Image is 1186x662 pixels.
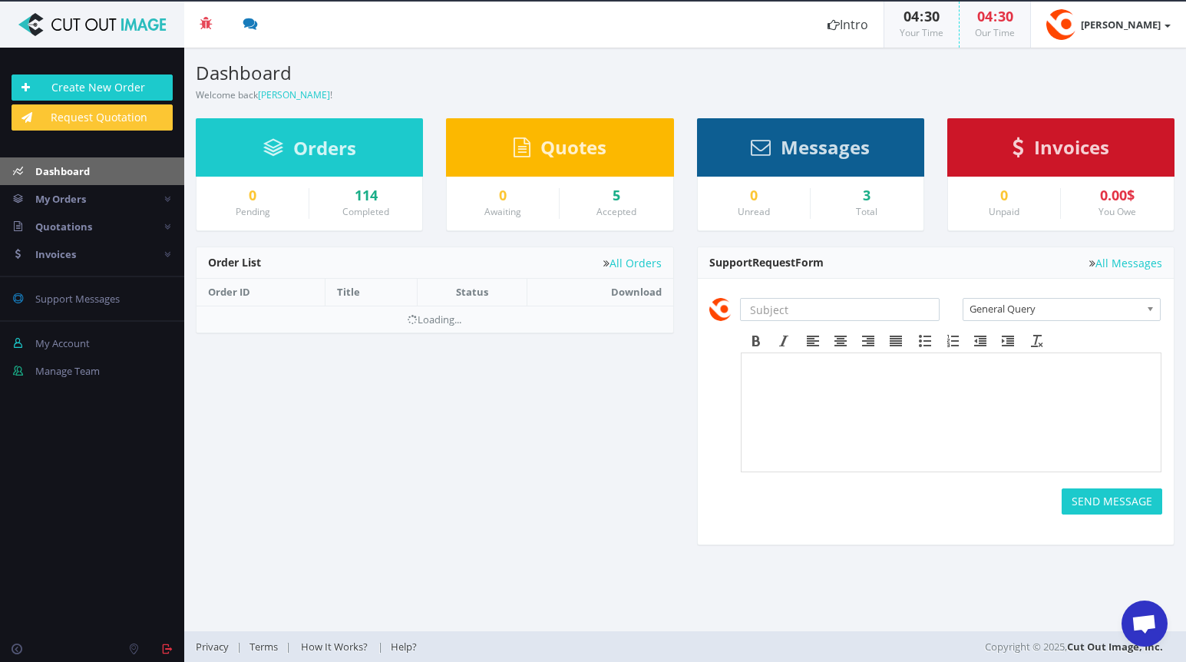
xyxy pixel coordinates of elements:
div: Italic [770,331,798,351]
span: General Query [970,299,1140,319]
a: [PERSON_NAME] [1031,2,1186,48]
span: Quotes [540,134,606,160]
input: Subject [740,298,940,321]
a: 5 [571,188,661,204]
span: Orders [293,135,356,161]
span: My Account [35,336,90,350]
span: : [993,7,998,25]
a: How It Works? [291,640,378,654]
div: Increase indent [994,331,1022,351]
div: | | | [196,631,848,662]
a: Request Quotation [12,104,173,131]
strong: [PERSON_NAME] [1081,18,1161,31]
small: Awaiting [484,205,521,218]
iframe: Rich Text Area. Press ALT-F9 for menu. Press ALT-F10 for toolbar. Press ALT-0 for help [742,353,1161,472]
span: Support Form [709,255,824,270]
div: Numbered list [939,331,966,351]
span: 04 [977,7,993,25]
th: Status [418,279,527,306]
a: Create New Order [12,74,173,101]
div: Clear formatting [1023,331,1051,351]
th: Title [325,279,418,306]
span: Invoices [1034,134,1109,160]
button: SEND MESSAGE [1062,488,1162,515]
small: Completed [342,205,389,218]
a: Orders [263,144,356,158]
a: All Messages [1089,257,1162,269]
div: Align right [854,331,882,351]
span: 30 [998,7,1013,25]
small: Unpaid [989,205,1019,218]
td: Loading... [197,306,673,333]
div: Open chat [1122,601,1168,647]
span: : [919,7,924,25]
small: Our Time [975,26,1015,39]
a: Messages [751,144,870,157]
span: Manage Team [35,364,100,378]
small: You Owe [1098,205,1136,218]
h3: Dashboard [196,63,674,83]
a: 0 [960,188,1049,204]
a: Invoices [1013,144,1109,157]
img: 39310d4b630bd5b76b4a1044e4d5bb8a [709,298,732,321]
a: Terms [242,640,286,654]
a: Quotes [514,144,606,157]
a: 114 [321,188,411,204]
div: 3 [822,188,912,204]
small: Unread [738,205,770,218]
span: Support Messages [35,292,120,306]
span: Order List [208,255,261,270]
span: Quotations [35,220,92,233]
span: Messages [781,134,870,160]
span: Invoices [35,247,76,261]
span: 30 [924,7,940,25]
a: Privacy [196,640,236,654]
div: Align center [827,331,854,351]
span: How It Works? [301,640,368,654]
span: Dashboard [35,164,90,178]
div: Decrease indent [966,331,994,351]
span: Request [752,255,795,270]
small: Accepted [596,205,636,218]
a: 0 [709,188,798,204]
div: Justify [882,331,910,351]
small: Total [856,205,877,218]
small: Pending [236,205,270,218]
span: Copyright © 2025, [985,639,1163,654]
th: Order ID [197,279,325,306]
a: 0 [208,188,297,204]
a: All Orders [603,257,662,269]
a: 0 [458,188,547,204]
div: Align left [799,331,827,351]
img: Cut Out Image [12,13,173,36]
img: 39310d4b630bd5b76b4a1044e4d5bb8a [1046,9,1077,40]
a: Intro [812,2,884,48]
a: Cut Out Image, Inc. [1067,640,1163,654]
div: 0.00$ [1072,188,1162,204]
span: My Orders [35,192,86,206]
th: Download [527,279,673,306]
small: Welcome back ! [196,88,332,101]
a: Help? [383,640,425,654]
span: 04 [904,7,919,25]
a: [PERSON_NAME] [258,88,330,101]
small: Your Time [900,26,943,39]
div: Bold [742,331,770,351]
div: Bullet list [911,331,939,351]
